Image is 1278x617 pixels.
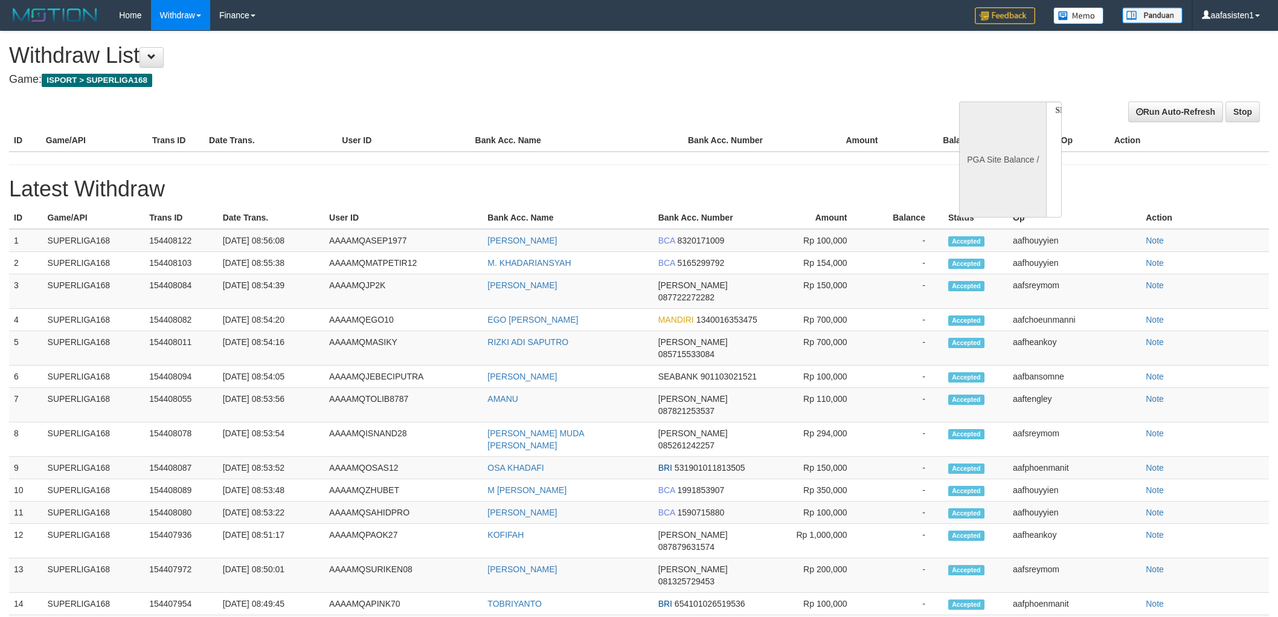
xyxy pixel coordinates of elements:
span: Accepted [948,429,984,439]
th: Balance [896,129,994,152]
th: ID [9,129,41,152]
td: 154408084 [144,274,217,309]
td: AAAAMQAPINK70 [324,593,483,615]
td: aafhouyyien [1008,252,1141,274]
span: BCA [658,236,675,245]
a: Run Auto-Refresh [1128,102,1223,122]
td: 154408094 [144,366,217,388]
span: Accepted [948,599,984,610]
th: Date Trans. [218,207,324,229]
td: SUPERLIGA168 [43,388,145,422]
h1: Withdraw List [9,44,840,68]
a: [PERSON_NAME] [487,564,557,574]
td: 154407936 [144,524,217,558]
td: AAAAMQEGO10 [324,309,483,331]
span: [PERSON_NAME] [658,394,728,404]
span: 087821253537 [658,406,714,416]
td: aafbansomne [1008,366,1141,388]
a: Note [1146,463,1164,473]
span: Accepted [948,565,984,575]
td: - [865,524,943,558]
td: 154408103 [144,252,217,274]
span: 1590715880 [678,508,725,517]
span: 5165299792 [678,258,725,268]
a: RIZKI ADI SAPUTRO [487,337,568,347]
span: 1991853907 [678,485,725,495]
td: - [865,422,943,457]
span: ISPORT > SUPERLIGA168 [42,74,152,87]
img: Feedback.jpg [975,7,1035,24]
a: Note [1146,485,1164,495]
td: Rp 100,000 [766,502,865,524]
td: aafsreymom [1008,422,1141,457]
span: Accepted [948,236,984,247]
td: 154408078 [144,422,217,457]
a: Note [1146,372,1164,381]
td: 154408080 [144,502,217,524]
td: [DATE] 08:53:52 [218,457,324,479]
span: 087879631574 [658,542,714,552]
td: AAAAMQJP2K [324,274,483,309]
a: Note [1146,236,1164,245]
td: Rp 100,000 [766,593,865,615]
img: Button%20Memo.svg [1053,7,1104,24]
th: Bank Acc. Name [470,129,683,152]
td: AAAAMQTOLIB8787 [324,388,483,422]
td: [DATE] 08:53:48 [218,479,324,502]
td: SUPERLIGA168 [43,229,145,252]
span: 531901011813505 [675,463,745,473]
td: SUPERLIGA168 [43,252,145,274]
span: SEABANK [658,372,698,381]
span: [PERSON_NAME] [658,530,728,540]
a: [PERSON_NAME] MUDA [PERSON_NAME] [487,428,583,450]
td: 11 [9,502,43,524]
td: aafhouyyien [1008,479,1141,502]
span: 654101026519536 [675,599,745,609]
td: 14 [9,593,43,615]
th: Bank Acc. Number [653,207,766,229]
a: TOBRIYANTO [487,599,541,609]
td: AAAAMQMASIKY [324,331,483,366]
td: AAAAMQSAHIDPRO [324,502,483,524]
a: Note [1146,315,1164,325]
td: [DATE] 08:55:38 [218,252,324,274]
a: Note [1146,394,1164,404]
td: AAAAMQMATPETIR12 [324,252,483,274]
div: PGA Site Balance / [959,102,1046,218]
td: - [865,229,943,252]
th: Game/API [43,207,145,229]
td: SUPERLIGA168 [43,524,145,558]
td: 154408055 [144,388,217,422]
span: MANDIRI [658,315,694,325]
td: 154408122 [144,229,217,252]
td: - [865,366,943,388]
td: Rp 100,000 [766,229,865,252]
th: Action [1109,129,1269,152]
td: aafphoenmanit [1008,593,1141,615]
span: 081325729453 [658,577,714,586]
td: SUPERLIGA168 [43,502,145,524]
span: BRI [658,599,672,609]
th: Bank Acc. Number [683,129,789,152]
td: aaftengley [1008,388,1141,422]
td: aafphoenmanit [1008,457,1141,479]
th: Op [1008,207,1141,229]
span: Accepted [948,531,984,541]
td: SUPERLIGA168 [43,479,145,502]
a: Note [1146,508,1164,517]
td: [DATE] 08:50:01 [218,558,324,593]
span: 085261242257 [658,441,714,450]
a: KOFIFAH [487,530,524,540]
span: Accepted [948,395,984,405]
td: Rp 350,000 [766,479,865,502]
span: Accepted [948,486,984,496]
td: AAAAMQOSAS12 [324,457,483,479]
td: 154407972 [144,558,217,593]
span: BRI [658,463,672,473]
td: aafsreymom [1008,558,1141,593]
span: Accepted [948,338,984,348]
th: User ID [337,129,470,152]
td: SUPERLIGA168 [43,309,145,331]
td: AAAAMQJEBECIPUTRA [324,366,483,388]
span: [PERSON_NAME] [658,337,728,347]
